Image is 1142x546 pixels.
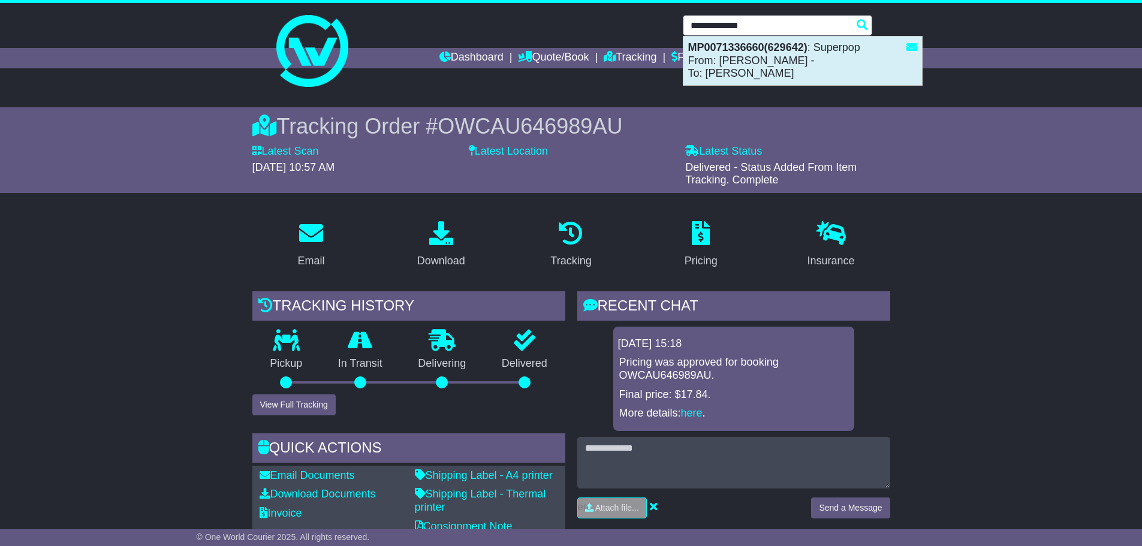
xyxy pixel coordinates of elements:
[415,520,513,532] a: Consignment Note
[811,497,890,518] button: Send a Message
[518,48,589,68] a: Quote/Book
[685,145,762,158] label: Latest Status
[619,407,848,420] p: More details: .
[685,253,718,269] div: Pricing
[297,253,324,269] div: Email
[677,217,725,273] a: Pricing
[260,488,376,500] a: Download Documents
[252,113,890,139] div: Tracking Order #
[252,291,565,324] div: Tracking history
[260,507,302,519] a: Invoice
[618,337,849,351] div: [DATE] 15:18
[550,253,591,269] div: Tracking
[197,532,370,542] span: © One World Courier 2025. All rights reserved.
[807,253,855,269] div: Insurance
[252,145,319,158] label: Latest Scan
[604,48,656,68] a: Tracking
[439,48,504,68] a: Dashboard
[543,217,599,273] a: Tracking
[252,433,565,466] div: Quick Actions
[415,469,553,481] a: Shipping Label - A4 printer
[415,488,546,513] a: Shipping Label - Thermal printer
[800,217,863,273] a: Insurance
[417,253,465,269] div: Download
[320,357,400,370] p: In Transit
[619,356,848,382] p: Pricing was approved for booking OWCAU646989AU.
[685,161,857,186] span: Delivered - Status Added From Item Tracking. Complete
[290,217,332,273] a: Email
[683,37,922,85] div: : Superpop From: [PERSON_NAME] - To: [PERSON_NAME]
[438,114,622,138] span: OWCAU646989AU
[619,388,848,402] p: Final price: $17.84.
[469,145,548,158] label: Latest Location
[409,217,473,273] a: Download
[577,291,890,324] div: RECENT CHAT
[252,394,336,415] button: View Full Tracking
[400,357,484,370] p: Delivering
[260,469,355,481] a: Email Documents
[671,48,726,68] a: Financials
[252,161,335,173] span: [DATE] 10:57 AM
[681,407,703,419] a: here
[688,41,807,53] strong: MP0071336660(629642)
[252,357,321,370] p: Pickup
[484,357,565,370] p: Delivered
